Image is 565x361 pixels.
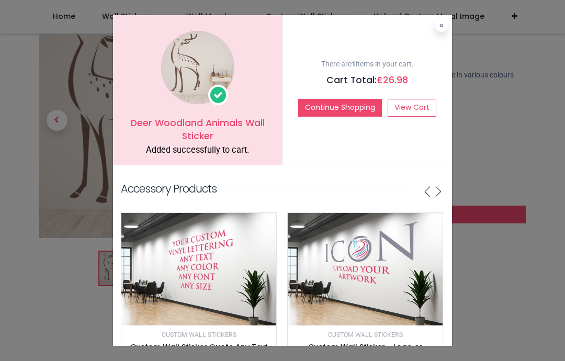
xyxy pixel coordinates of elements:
p: Accessory Products [121,181,217,196]
button: Continue Shopping [298,99,382,117]
small: Custom Wall Stickers [162,331,236,339]
img: image_1024 [161,31,234,104]
h5: Cart Total: [290,74,444,87]
div: Added successfully to cart. [121,144,274,156]
span: £ [377,74,408,86]
img: image_512 [121,213,276,325]
a: Custom Wall Stickers [162,330,236,339]
a: Custom Wall Stickers [328,330,403,339]
a: View Cart [388,99,436,117]
b: 1 [352,60,356,68]
p: There are items in your cart. [290,59,444,70]
img: image_512 [288,213,443,325]
span: 26.98 [383,74,408,86]
small: Custom Wall Stickers [328,331,403,339]
h5: Deer Woodland Animals Wall Sticker [121,117,274,142]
